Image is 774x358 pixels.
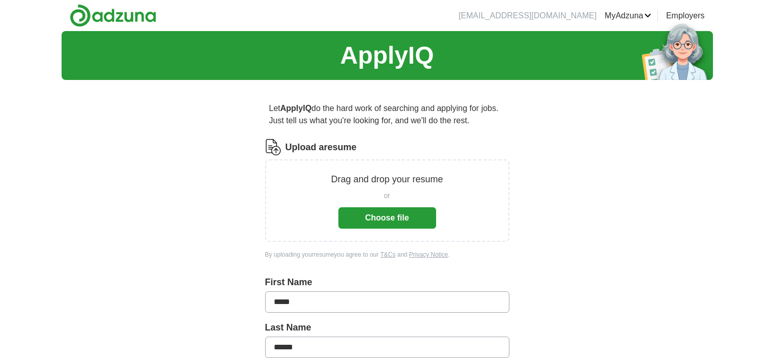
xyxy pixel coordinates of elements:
a: Privacy Notice [409,251,448,258]
img: Adzuna logo [70,4,156,27]
img: CV Icon [265,139,281,155]
li: [EMAIL_ADDRESS][DOMAIN_NAME] [458,10,596,22]
p: Let do the hard work of searching and applying for jobs. Just tell us what you're looking for, an... [265,98,509,131]
div: By uploading your resume you agree to our and . [265,250,509,259]
span: or [384,190,390,201]
a: Employers [666,10,705,22]
label: Last Name [265,321,509,335]
button: Choose file [338,207,436,229]
a: MyAdzuna [605,10,651,22]
h1: ApplyIQ [340,37,434,74]
a: T&Cs [380,251,395,258]
p: Drag and drop your resume [331,173,443,186]
label: First Name [265,276,509,289]
strong: ApplyIQ [280,104,311,113]
label: Upload a resume [285,141,357,154]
